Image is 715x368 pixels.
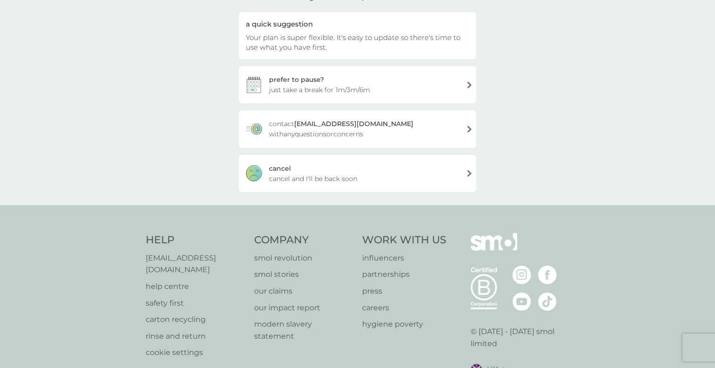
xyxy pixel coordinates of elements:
[269,119,459,139] span: contact with any questions or concerns
[146,281,245,293] a: help centre
[254,302,353,314] a: our impact report
[146,347,245,359] a: cookie settings
[362,318,446,330] a: hygiene poverty
[269,163,291,174] div: cancel
[269,174,357,184] span: cancel and I'll be back soon
[146,233,245,248] h4: Help
[362,302,446,314] a: careers
[538,292,557,311] img: visit the smol Tiktok page
[246,33,460,52] span: Your plan is super flexible. It's easy to update so there's time to use what you have first.
[362,285,446,297] a: press
[146,252,245,276] a: [EMAIL_ADDRESS][DOMAIN_NAME]
[254,233,353,248] h4: Company
[254,252,353,264] a: smol revolution
[513,266,531,284] img: visit the smol Instagram page
[146,330,245,342] a: rinse and return
[362,252,446,264] a: influencers
[254,285,353,297] a: our claims
[246,19,469,29] div: a quick suggestion
[294,120,413,128] strong: [EMAIL_ADDRESS][DOMAIN_NAME]
[239,110,476,147] a: contact[EMAIL_ADDRESS][DOMAIN_NAME] withanyquestionsorconcerns
[269,74,324,85] div: prefer to pause?
[254,318,353,342] a: modern slavery statement
[513,292,531,311] img: visit the smol Youtube page
[254,268,353,281] a: smol stories
[146,297,245,309] a: safety first
[471,326,570,349] p: © [DATE] - [DATE] smol limited
[146,314,245,326] a: carton recycling
[471,233,517,265] img: smol
[362,233,446,248] h4: Work With Us
[362,268,446,281] a: partnerships
[269,85,370,95] span: just take a break for 1m/3m/6m
[538,266,557,284] img: visit the smol Facebook page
